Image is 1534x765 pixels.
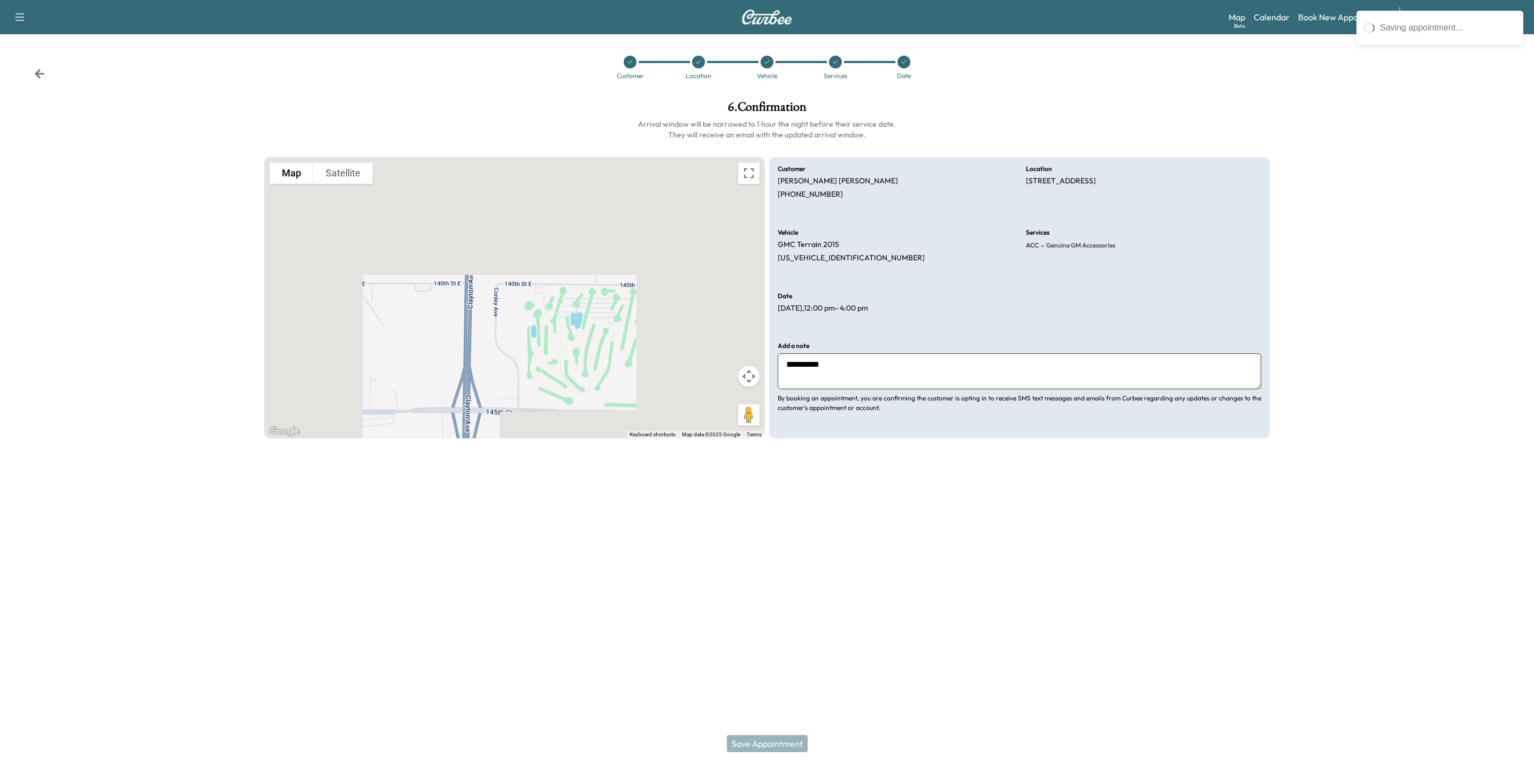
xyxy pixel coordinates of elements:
p: By booking an appointment, you are confirming the customer is opting in to receive SMS text messa... [778,393,1261,413]
p: [STREET_ADDRESS] [1026,176,1096,186]
p: [US_VEHICLE_IDENTIFICATION_NUMBER] [778,253,925,263]
span: Map data ©2025 Google [682,431,740,437]
img: Google [267,424,302,438]
a: Book New Appointment [1298,11,1389,24]
div: Location [686,73,711,79]
button: Show satellite imagery [313,163,373,184]
img: Curbee Logo [741,10,793,25]
a: MapBeta [1229,11,1245,24]
span: ACC [1026,241,1039,250]
h6: Arrival window will be narrowed to 1 hour the night before their service date. They will receive ... [264,119,1270,140]
a: Calendar [1254,11,1290,24]
p: [PHONE_NUMBER] [778,190,843,199]
h6: Vehicle [778,229,798,236]
div: Services [824,73,847,79]
div: Date [897,73,911,79]
button: Toggle fullscreen view [738,163,760,184]
div: Customer [617,73,644,79]
h6: Date [778,293,792,299]
button: Show street map [270,163,313,184]
a: Terms (opens in new tab) [747,431,762,437]
button: Map camera controls [738,366,760,387]
div: Saving appointment... [1380,21,1516,34]
h6: Location [1026,166,1052,172]
span: Genuine GM Accessories [1044,241,1115,250]
span: - [1039,240,1044,251]
p: [DATE] , 12:00 pm - 4:00 pm [778,304,868,313]
button: Drag Pegman onto the map to open Street View [738,404,760,426]
h1: 6 . Confirmation [264,101,1270,119]
div: Vehicle [757,73,777,79]
p: GMC Terrain 2015 [778,240,839,250]
div: Beta [1234,22,1245,30]
h6: Services [1026,229,1049,236]
h6: Customer [778,166,806,172]
a: Open this area in Google Maps (opens a new window) [267,424,302,438]
p: [PERSON_NAME] [PERSON_NAME] [778,176,898,186]
div: Back [34,68,45,79]
button: Keyboard shortcuts [630,431,676,438]
h6: Add a note [778,343,809,349]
